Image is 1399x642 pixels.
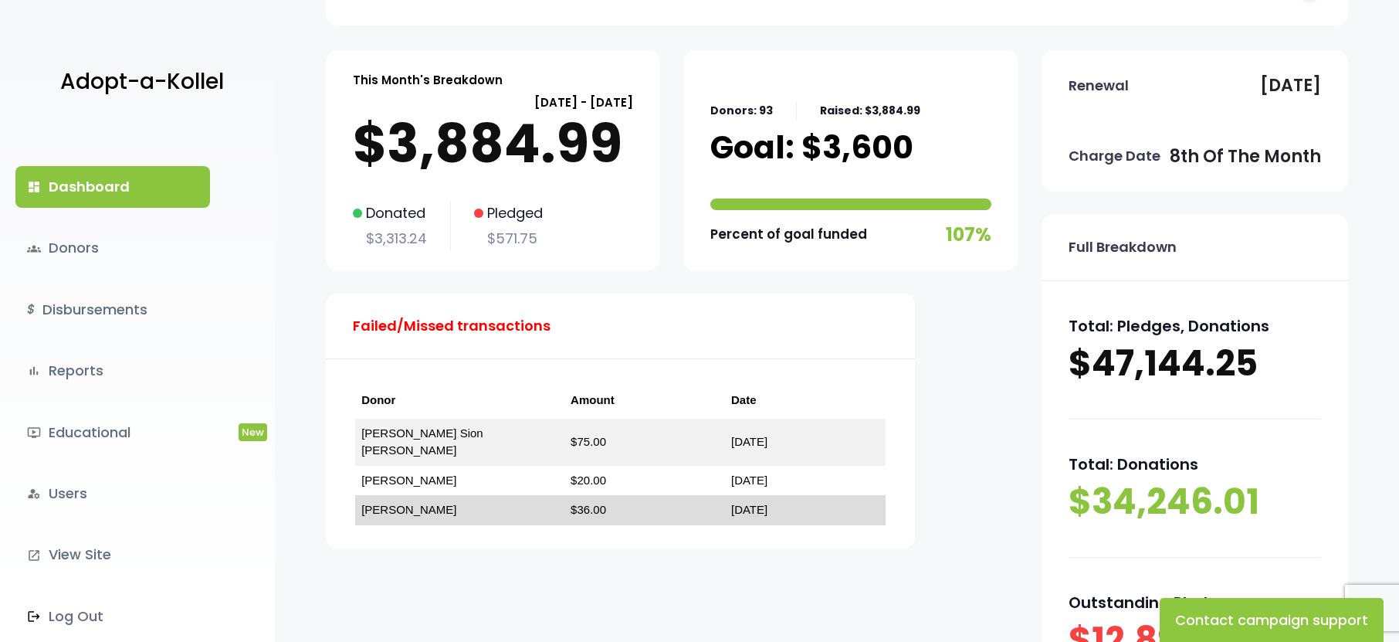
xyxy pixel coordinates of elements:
[361,474,456,487] a: [PERSON_NAME]
[27,549,41,562] i: launch
[27,180,41,194] i: dashboard
[15,412,210,453] a: ondemand_videoEducationalNew
[239,423,267,441] span: New
[1069,450,1321,478] p: Total: Donations
[15,534,210,576] a: launchView Site
[1069,312,1321,340] p: Total: Pledges, Donations
[353,92,633,113] p: [DATE] - [DATE]
[731,435,767,448] a: [DATE]
[1069,235,1177,260] p: Full Breakdown
[1069,340,1321,388] p: $47,144.25
[15,289,210,331] a: $Disbursements
[27,426,41,440] i: ondemand_video
[820,101,920,121] p: Raised: $3,884.99
[353,113,633,175] p: $3,884.99
[15,166,210,208] a: dashboardDashboard
[15,473,210,515] a: manage_accountsUsers
[27,364,41,378] i: bar_chart
[474,226,543,251] p: $571.75
[361,503,456,516] a: [PERSON_NAME]
[571,503,606,516] a: $36.00
[60,63,224,101] p: Adopt-a-Kollel
[15,227,210,269] a: groupsDonors
[361,426,483,457] a: [PERSON_NAME] Sion [PERSON_NAME]
[53,45,224,120] a: Adopt-a-Kollel
[564,382,725,419] th: Amount
[725,382,886,419] th: Date
[1170,141,1321,172] p: 8th of the month
[710,128,913,167] p: Goal: $3,600
[353,201,427,226] p: Donated
[355,382,564,419] th: Donor
[571,474,606,487] a: $20.00
[27,487,41,501] i: manage_accounts
[571,435,606,448] a: $75.00
[353,226,427,251] p: $3,313.24
[1069,589,1321,617] p: Outstanding Pledges
[946,218,991,251] p: 107%
[474,201,543,226] p: Pledged
[353,314,550,338] p: Failed/Missed transactions
[353,70,503,90] p: This Month's Breakdown
[1069,73,1129,98] p: Renewal
[731,503,767,516] a: [DATE]
[15,350,210,392] a: bar_chartReports
[1160,598,1384,642] button: Contact campaign support
[27,299,35,321] i: $
[15,596,210,637] a: Log Out
[710,222,867,246] p: Percent of goal funded
[1069,144,1160,168] p: Charge Date
[710,101,773,121] p: Donors: 93
[27,242,41,256] span: groups
[1069,478,1321,526] p: $34,246.01
[1260,70,1321,101] p: [DATE]
[731,474,767,487] a: [DATE]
